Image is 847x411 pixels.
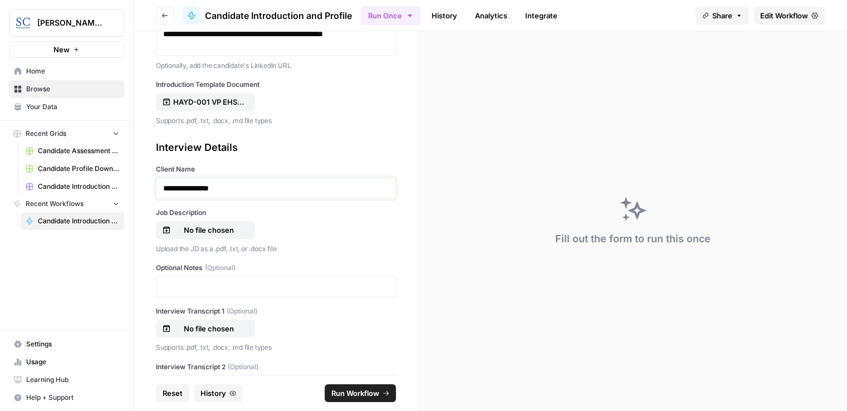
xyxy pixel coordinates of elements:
[194,384,243,402] button: History
[26,339,119,349] span: Settings
[38,164,119,174] span: Candidate Profile Download Sheet
[156,80,396,90] label: Introduction Template Document
[9,371,124,389] a: Learning Hub
[38,146,119,156] span: Candidate Assessment Download Sheet
[9,389,124,407] button: Help + Support
[228,362,258,372] span: (Optional)
[156,243,396,255] p: Upload the JD as a .pdf, .txt, or .docx file
[163,388,183,399] span: Reset
[156,208,396,218] label: Job Description
[21,160,124,178] a: Candidate Profile Download Sheet
[156,320,255,337] button: No file chosen
[156,140,396,155] div: Interview Details
[753,7,825,25] a: Edit Workflow
[26,66,119,76] span: Home
[9,80,124,98] a: Browse
[38,216,119,226] span: Candidate Introduction and Profile
[21,178,124,195] a: Candidate Introduction Download Sheet
[37,17,105,28] span: [PERSON_NAME] [GEOGRAPHIC_DATA]
[227,306,257,316] span: (Optional)
[38,182,119,192] span: Candidate Introduction Download Sheet
[173,96,244,107] p: HAYD-001 VP EHS Candidate Introduction Template.docx
[9,98,124,116] a: Your Data
[425,7,464,25] a: History
[9,335,124,353] a: Settings
[26,375,119,385] span: Learning Hub
[9,9,124,37] button: Workspace: Stanton Chase Nashville
[9,125,124,142] button: Recent Grids
[156,60,396,71] p: Optionally, add the candidate's Linkedin URL
[331,388,379,399] span: Run Workflow
[173,323,244,334] p: No file chosen
[156,306,396,316] label: Interview Transcript 1
[696,7,749,25] button: Share
[156,221,255,239] button: No file chosen
[9,41,124,58] button: New
[53,44,70,55] span: New
[712,10,732,21] span: Share
[26,129,66,139] span: Recent Grids
[555,231,711,247] div: Fill out the form to run this once
[468,7,514,25] a: Analytics
[26,102,119,112] span: Your Data
[325,384,396,402] button: Run Workflow
[21,142,124,160] a: Candidate Assessment Download Sheet
[9,62,124,80] a: Home
[21,212,124,230] a: Candidate Introduction and Profile
[26,199,84,209] span: Recent Workflows
[205,9,352,22] span: Candidate Introduction and Profile
[200,388,226,399] span: History
[205,263,236,273] span: (Optional)
[156,342,396,353] p: Supports .pdf, .txt, .docx, .md file types
[156,115,396,126] p: Supports .pdf, .txt, .docx, .md file types
[156,93,255,111] button: HAYD-001 VP EHS Candidate Introduction Template.docx
[156,384,189,402] button: Reset
[518,7,564,25] a: Integrate
[156,263,396,273] label: Optional Notes
[156,164,396,174] label: Client Name
[361,6,420,25] button: Run Once
[173,224,244,236] p: No file chosen
[26,357,119,367] span: Usage
[9,353,124,371] a: Usage
[156,362,396,372] label: Interview Transcript 2
[26,393,119,403] span: Help + Support
[9,195,124,212] button: Recent Workflows
[26,84,119,94] span: Browse
[760,10,808,21] span: Edit Workflow
[183,7,352,25] a: Candidate Introduction and Profile
[13,13,33,33] img: Stanton Chase Nashville Logo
